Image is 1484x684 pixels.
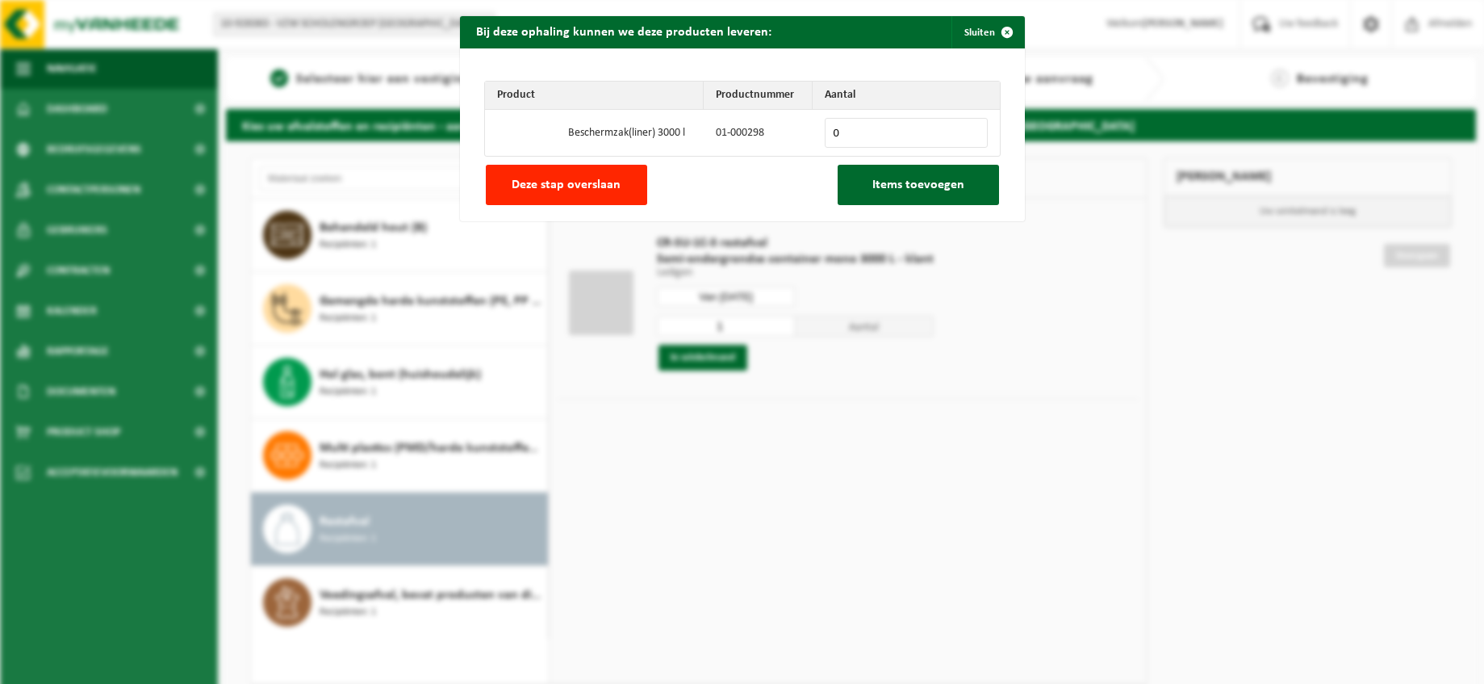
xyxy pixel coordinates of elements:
th: Aantal [813,82,1000,110]
th: Product [485,82,704,110]
button: Deze stap overslaan [486,165,647,205]
td: Beschermzak(liner) 3000 l [556,110,704,156]
span: Items toevoegen [872,178,964,191]
h2: Bij deze ophaling kunnen we deze producten leveren: [460,16,788,47]
span: Deze stap overslaan [512,178,621,191]
button: Items toevoegen [838,165,999,205]
td: 01-000298 [704,110,812,156]
button: Sluiten [951,16,1023,48]
th: Productnummer [704,82,812,110]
